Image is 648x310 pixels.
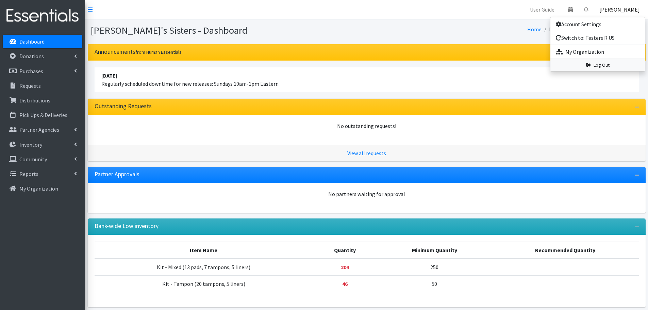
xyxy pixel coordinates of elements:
p: Dashboard [19,38,45,45]
a: Log Out [550,59,645,71]
a: My Organization [3,182,82,195]
a: [PERSON_NAME] [594,3,645,16]
p: Donations [19,53,44,60]
strong: [DATE] [101,72,117,79]
li: Regularly scheduled downtime for new releases: Sundays 10am-1pm Eastern. [95,67,639,92]
td: Kit - Mixed (13 pads, 7 tampons, 5 liners) [95,259,313,276]
th: Recommended Quantity [492,242,639,259]
a: Pick Ups & Deliveries [3,108,82,122]
h3: Outstanding Requests [95,103,152,110]
h3: Bank-wide Low inventory [95,223,159,230]
p: Reports [19,170,38,177]
p: Partner Agencies [19,126,59,133]
a: Distributions [3,94,82,107]
a: Inventory [3,138,82,151]
a: Account Settings [550,17,645,31]
td: 250 [377,259,492,276]
a: Reports [3,167,82,181]
a: Partner Agencies [3,123,82,136]
div: No outstanding requests! [95,122,639,130]
p: My Organization [19,185,58,192]
a: Purchases [3,64,82,78]
p: Distributions [19,97,50,104]
strong: Below minimum quantity [341,264,349,271]
th: Minimum Quantity [377,242,492,259]
a: Home [527,26,542,33]
a: View all requests [347,150,386,157]
h3: Announcements [95,48,182,55]
small: from Human Essentials [135,49,182,55]
img: HumanEssentials [3,4,82,27]
li: Dashboard [542,25,574,34]
p: Inventory [19,141,42,148]
p: Requests [19,82,41,89]
p: Pick Ups & Deliveries [19,112,67,118]
a: Community [3,152,82,166]
a: Requests [3,79,82,93]
a: My Organization [550,45,645,59]
td: Kit - Tampon (20 tampons, 5 liners) [95,275,313,292]
a: Dashboard [3,35,82,48]
td: 50 [377,275,492,292]
a: User Guide [525,3,560,16]
th: Quantity [313,242,377,259]
th: Item Name [95,242,313,259]
div: No partners waiting for approval [95,190,639,198]
h3: Partner Approvals [95,171,139,178]
strong: Below minimum quantity [342,280,348,287]
a: Switch to: Testers R US [550,31,645,45]
h1: [PERSON_NAME]'s Sisters - Dashboard [90,25,364,36]
p: Purchases [19,68,43,75]
p: Community [19,156,47,163]
a: Donations [3,49,82,63]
